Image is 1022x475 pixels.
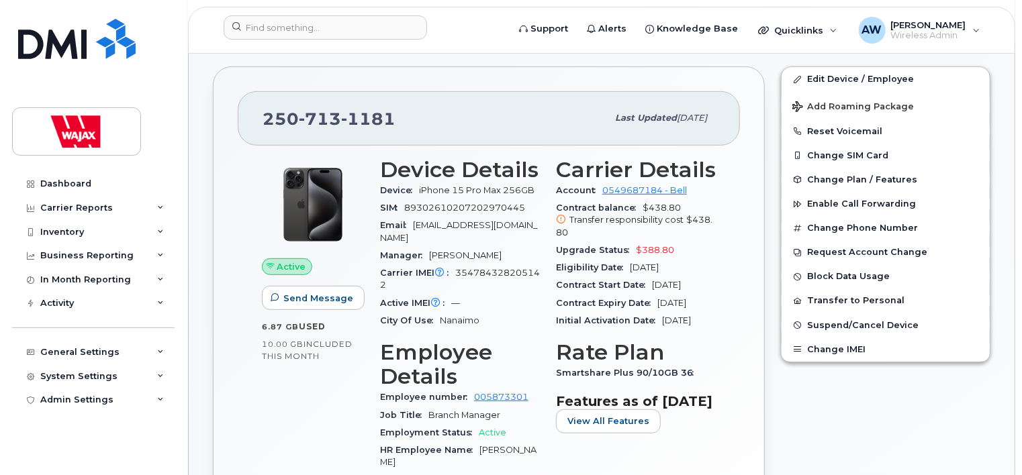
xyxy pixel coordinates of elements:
[657,298,686,308] span: [DATE]
[556,298,657,308] span: Contract Expiry Date
[782,313,990,337] button: Suspend/Cancel Device
[556,393,716,409] h3: Features as of [DATE]
[380,427,479,437] span: Employment Status
[662,315,691,325] span: [DATE]
[429,250,502,260] span: [PERSON_NAME]
[567,415,649,427] span: View All Features
[774,25,823,36] span: Quicklinks
[677,113,707,123] span: [DATE]
[341,109,396,129] span: 1181
[419,185,535,195] span: iPhone 15 Pro Max 256GB
[891,19,966,30] span: [PERSON_NAME]
[652,280,681,290] span: [DATE]
[556,203,643,213] span: Contract balance
[380,445,479,455] span: HR Employee Name
[598,22,626,36] span: Alerts
[556,280,652,290] span: Contract Start Date
[782,264,990,288] button: Block Data Usage
[556,340,716,364] h3: Rate Plan
[862,22,882,38] span: AW
[807,199,916,209] span: Enable Call Forwarding
[782,240,990,264] button: Request Account Change
[380,392,474,402] span: Employee number
[615,113,677,123] span: Last updated
[657,22,738,36] span: Knowledge Base
[782,119,990,144] button: Reset Voicemail
[262,322,299,331] span: 6.87 GB
[380,185,419,195] span: Device
[782,192,990,216] button: Enable Call Forwarding
[277,260,306,273] span: Active
[807,174,917,184] span: Change Plan / Features
[636,15,747,42] a: Knowledge Base
[602,185,687,195] a: 0549687184 - Bell
[556,368,700,378] span: Smartshare Plus 90/10GB 36
[299,321,326,331] span: used
[749,17,847,44] div: Quicklinks
[380,268,455,278] span: Carrier IMEI
[263,109,396,129] span: 250
[380,220,413,230] span: Email
[530,22,568,36] span: Support
[380,158,540,182] h3: Device Details
[636,245,674,255] span: $388.80
[380,298,451,308] span: Active IMEI
[510,15,577,42] a: Support
[474,392,528,402] a: 005873301
[630,262,659,272] span: [DATE]
[262,339,353,361] span: included this month
[577,15,636,42] a: Alerts
[479,427,506,437] span: Active
[807,320,919,330] span: Suspend/Cancel Device
[299,109,341,129] span: 713
[262,339,304,349] span: 10.00 GB
[556,203,716,239] span: $438.80
[556,409,661,433] button: View All Features
[556,185,602,195] span: Account
[782,216,990,240] button: Change Phone Number
[792,101,914,114] span: Add Roaming Package
[569,215,684,225] span: Transfer responsibility cost
[428,410,500,420] span: Branch Manager
[782,168,990,192] button: Change Plan / Features
[440,315,479,325] span: Nanaimo
[849,17,990,44] div: Andrew Warren
[380,410,428,420] span: Job Title
[782,288,990,313] button: Transfer to Personal
[380,315,440,325] span: City Of Use
[556,215,712,237] span: $438.80
[556,262,630,272] span: Eligibility Date
[556,315,662,325] span: Initial Activation Date
[283,292,353,305] span: Send Message
[380,203,404,213] span: SIM
[380,250,429,260] span: Manager
[782,144,990,168] button: Change SIM Card
[782,92,990,119] button: Add Roaming Package
[224,15,427,40] input: Find something...
[380,220,537,242] span: [EMAIL_ADDRESS][DOMAIN_NAME]
[273,164,353,245] img: iPhone_15_Pro_Black.png
[262,286,365,310] button: Send Message
[891,30,966,41] span: Wireless Admin
[556,158,716,182] h3: Carrier Details
[404,203,525,213] span: 89302610207202970445
[782,67,990,91] a: Edit Device / Employee
[380,340,540,388] h3: Employee Details
[380,268,540,290] span: 354784328205142
[451,298,460,308] span: —
[782,337,990,362] button: Change IMEI
[556,245,636,255] span: Upgrade Status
